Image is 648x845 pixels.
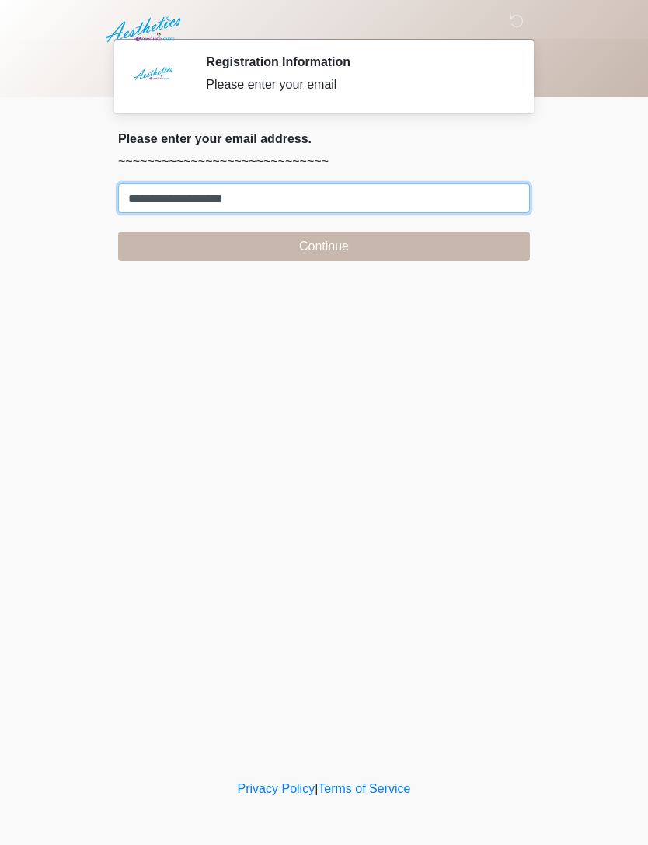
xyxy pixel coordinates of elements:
img: Aesthetics by Emediate Cure Logo [103,12,187,47]
div: Please enter your email [206,75,507,94]
a: Privacy Policy [238,782,315,795]
a: Terms of Service [318,782,410,795]
img: Agent Avatar [130,54,176,101]
p: ~~~~~~~~~~~~~~~~~~~~~~~~~~~~~ [118,152,530,171]
a: | [315,782,318,795]
h2: Please enter your email address. [118,131,530,146]
h2: Registration Information [206,54,507,69]
button: Continue [118,232,530,261]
